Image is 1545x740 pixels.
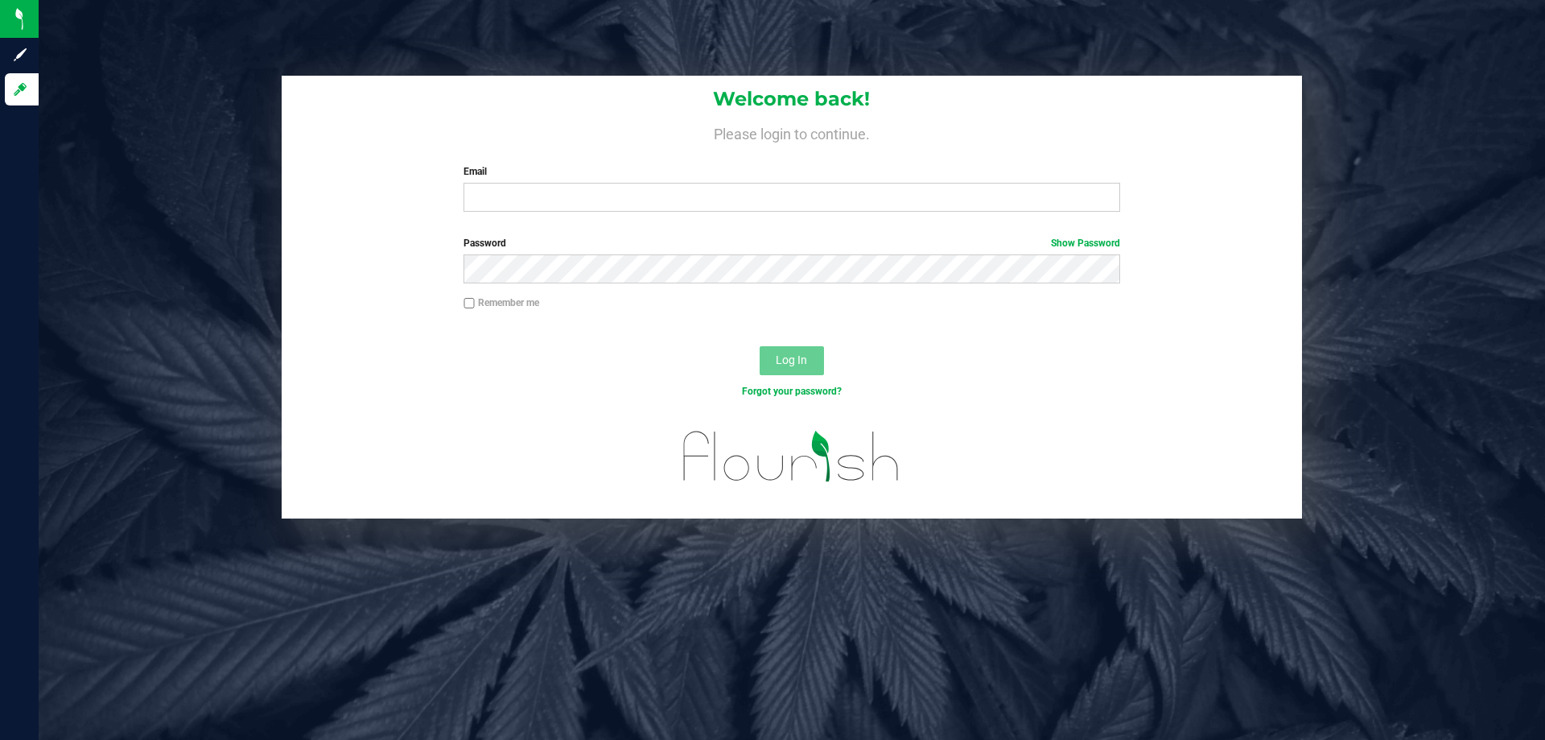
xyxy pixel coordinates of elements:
[463,238,506,249] span: Password
[776,353,807,366] span: Log In
[742,386,842,397] a: Forgot your password?
[12,47,28,63] inline-svg: Sign up
[463,164,1119,179] label: Email
[664,415,919,498] img: flourish_logo.svg
[463,296,539,310] label: Remember me
[12,81,28,97] inline-svg: Log in
[1051,238,1120,249] a: Show Password
[760,346,824,375] button: Log In
[463,298,475,309] input: Remember me
[282,89,1302,110] h1: Welcome back!
[282,122,1302,142] h4: Please login to continue.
